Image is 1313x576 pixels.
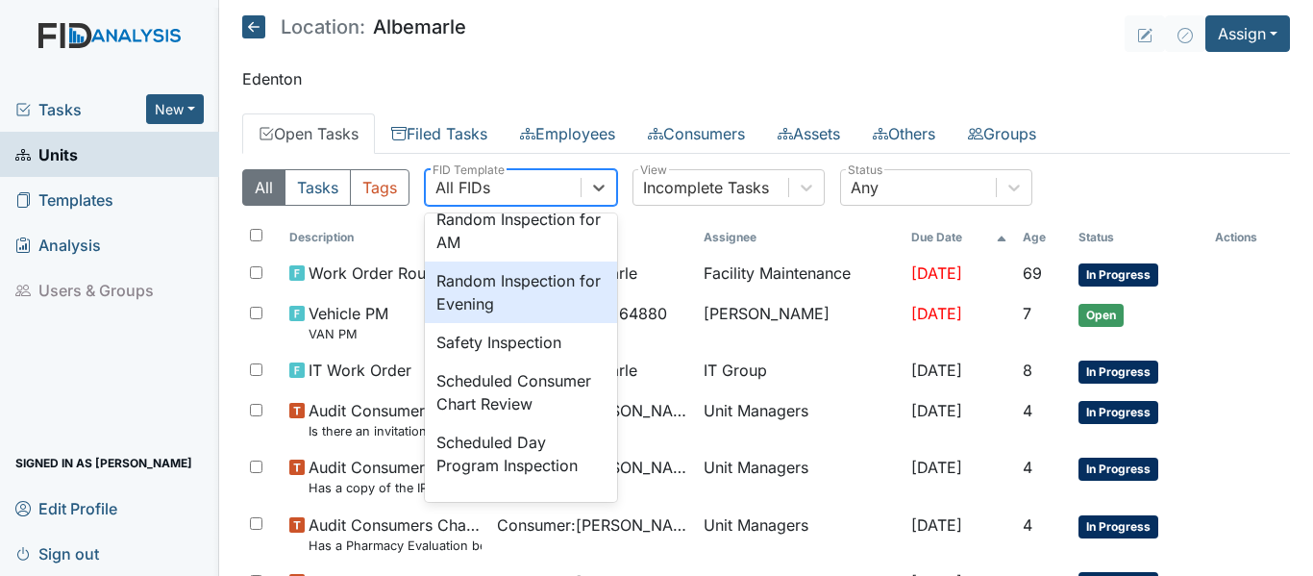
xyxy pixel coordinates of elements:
[375,113,504,154] a: Filed Tasks
[435,176,490,199] div: All FIDs
[242,169,409,206] div: Type filter
[242,169,285,206] button: All
[309,422,481,440] small: Is there an invitation letter to Parent/Guardian for current years team meetings in T-Logs (Therap)?
[504,113,632,154] a: Employees
[643,176,769,199] div: Incomplete Tasks
[309,399,481,440] span: Audit Consumers Charts Is there an invitation letter to Parent/Guardian for current years team me...
[15,139,78,169] span: Units
[15,493,117,523] span: Edit Profile
[15,538,99,568] span: Sign out
[285,169,351,206] button: Tasks
[15,230,101,260] span: Analysis
[632,113,761,154] a: Consumers
[242,113,375,154] a: Open Tasks
[425,323,617,362] div: Safety Inspection
[911,401,962,420] span: [DATE]
[350,169,409,206] button: Tags
[851,176,879,199] div: Any
[1078,515,1158,538] span: In Progress
[696,448,903,505] td: Unit Managers
[146,94,204,124] button: New
[696,506,903,563] td: Unit Managers
[911,263,962,283] span: [DATE]
[1078,401,1158,424] span: In Progress
[309,262,452,285] span: Work Order Routine
[1023,304,1031,323] span: 7
[696,254,903,294] td: Facility Maintenance
[425,362,617,423] div: Scheduled Consumer Chart Review
[1023,458,1032,477] span: 4
[242,15,466,38] h5: Albemarle
[425,262,617,323] div: Random Inspection for Evening
[911,361,962,380] span: [DATE]
[497,513,688,537] span: Consumer : [PERSON_NAME]
[856,113,952,154] a: Others
[309,325,388,343] small: VAN PM
[15,185,113,214] span: Templates
[696,221,903,254] th: Assignee
[911,515,962,535] span: [DATE]
[1205,15,1290,52] button: Assign
[1078,304,1124,327] span: Open
[1078,263,1158,287] span: In Progress
[1015,221,1070,254] th: Toggle SortBy
[1023,263,1042,283] span: 69
[309,456,481,497] span: Audit Consumers Charts Has a copy of the IPP meeting been sent to the Parent/Guardian within 30 d...
[425,423,617,485] div: Scheduled Day Program Inspection
[309,513,481,555] span: Audit Consumers Charts Has a Pharmacy Evaluation been completed quarterly?
[1078,361,1158,384] span: In Progress
[1071,221,1207,254] th: Toggle SortBy
[309,479,481,497] small: Has a copy of the IPP meeting been sent to the Parent/Guardian [DATE] of the meeting?
[309,537,481,555] small: Has a Pharmacy Evaluation been completed quarterly?
[309,359,411,382] span: IT Work Order
[15,448,192,478] span: Signed in as [PERSON_NAME]
[1023,361,1032,380] span: 8
[425,500,617,517] div: Document
[1207,221,1290,254] th: Actions
[250,229,262,241] input: Toggle All Rows Selected
[952,113,1053,154] a: Groups
[242,67,1290,90] p: Edenton
[281,17,365,37] span: Location:
[911,458,962,477] span: [DATE]
[309,302,388,343] span: Vehicle PM VAN PM
[425,200,617,262] div: Random Inspection for AM
[1078,458,1158,481] span: In Progress
[904,221,1015,254] th: Toggle SortBy
[1023,401,1032,420] span: 4
[15,98,146,121] a: Tasks
[911,304,962,323] span: [DATE]
[696,391,903,448] td: Unit Managers
[696,294,903,351] td: [PERSON_NAME]
[282,221,488,254] th: Toggle SortBy
[761,113,856,154] a: Assets
[696,351,903,391] td: IT Group
[1023,515,1032,535] span: 4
